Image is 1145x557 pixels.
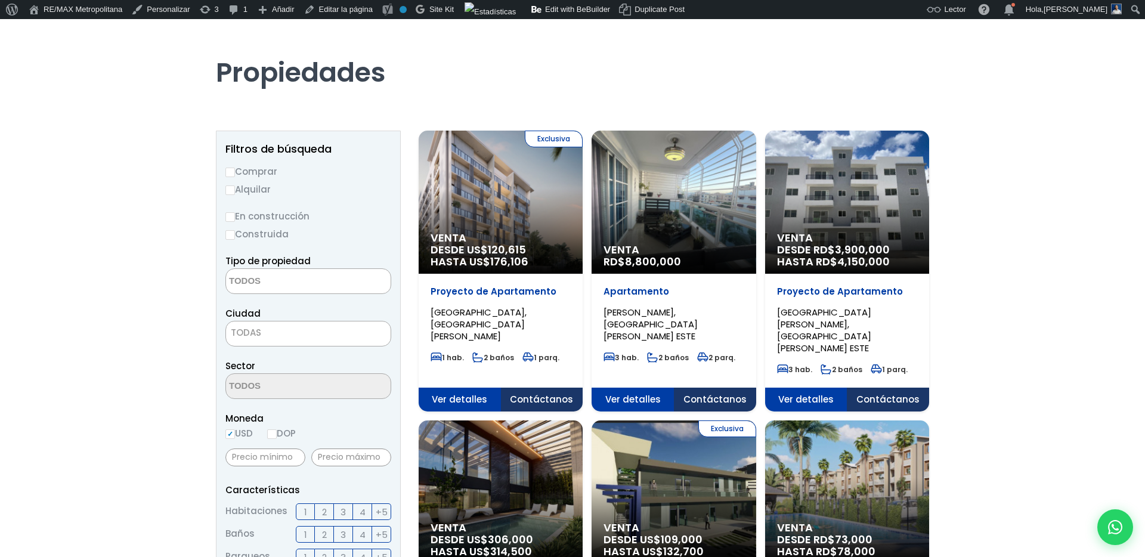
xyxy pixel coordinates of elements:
span: Exclusiva [698,420,756,437]
span: 176,106 [490,254,528,269]
div: No indexar [400,6,407,13]
span: 120,615 [488,242,526,257]
a: Venta RD$8,800,000 Apartamento [PERSON_NAME], [GEOGRAPHIC_DATA][PERSON_NAME] ESTE 3 hab. 2 baños ... [592,131,756,411]
p: Proyecto de Apartamento [777,286,917,298]
h2: Filtros de búsqueda [225,143,391,155]
span: 2 [322,505,327,519]
span: Baños [225,526,255,543]
span: Contáctanos [501,388,583,411]
span: 306,000 [488,532,533,547]
span: Venta [777,522,917,534]
span: 3 [341,527,346,542]
span: 3 [341,505,346,519]
span: 1 parq. [871,364,908,375]
span: Exclusiva [525,131,583,147]
label: DOP [267,426,296,441]
span: [PERSON_NAME], [GEOGRAPHIC_DATA][PERSON_NAME] ESTE [604,306,698,342]
input: DOP [267,429,277,439]
span: TODAS [226,324,391,341]
input: Precio mínimo [225,448,305,466]
span: Venta [604,522,744,534]
span: 4,150,000 [837,254,890,269]
textarea: Search [226,269,342,295]
span: [GEOGRAPHIC_DATA][PERSON_NAME], [GEOGRAPHIC_DATA][PERSON_NAME] ESTE [777,306,871,354]
span: TODAS [225,321,391,346]
span: 8,800,000 [625,254,681,269]
img: Visitas de 48 horas. Haz clic para ver más estadísticas del sitio. [465,2,516,21]
span: Sector [225,360,255,372]
input: En construcción [225,212,235,222]
span: [PERSON_NAME] [1044,5,1107,14]
span: Contáctanos [674,388,756,411]
span: Ciudad [225,307,261,320]
span: Venta [777,232,917,244]
label: USD [225,426,253,441]
span: 1 hab. [431,352,464,363]
span: 2 [322,527,327,542]
span: DESDE US$ [431,244,571,268]
span: 3 hab. [604,352,639,363]
h1: Propiedades [216,23,929,89]
span: 1 [304,505,307,519]
span: Venta [604,244,744,256]
span: HASTA US$ [431,256,571,268]
span: 1 parq. [522,352,559,363]
span: RD$ [604,254,681,269]
input: Alquilar [225,185,235,195]
span: 1 [304,527,307,542]
span: 2 parq. [697,352,735,363]
span: DESDE RD$ [777,244,917,268]
span: Venta [431,522,571,534]
label: Construida [225,227,391,242]
span: Habitaciones [225,503,287,520]
span: Tipo de propiedad [225,255,311,267]
span: 4 [360,505,366,519]
span: +5 [376,505,388,519]
a: Venta DESDE RD$3,900,000 HASTA RD$4,150,000 Proyecto de Apartamento [GEOGRAPHIC_DATA][PERSON_NAME... [765,131,929,411]
span: 2 baños [821,364,862,375]
input: Precio máximo [311,448,391,466]
span: 2 baños [647,352,689,363]
span: +5 [376,527,388,542]
input: USD [225,429,235,439]
span: Ver detalles [592,388,674,411]
span: TODAS [231,326,261,339]
span: 3 hab. [777,364,812,375]
p: Proyecto de Apartamento [431,286,571,298]
span: 109,000 [661,532,703,547]
span: Contáctanos [847,388,929,411]
span: 2 baños [472,352,514,363]
a: Exclusiva Venta DESDE US$120,615 HASTA US$176,106 Proyecto de Apartamento [GEOGRAPHIC_DATA], [GEO... [419,131,583,411]
textarea: Search [226,374,342,400]
input: Comprar [225,168,235,177]
p: Apartamento [604,286,744,298]
span: Venta [431,232,571,244]
span: 4 [360,527,366,542]
span: HASTA RD$ [777,256,917,268]
span: 73,000 [835,532,872,547]
input: Construida [225,230,235,240]
label: Alquilar [225,182,391,197]
span: [GEOGRAPHIC_DATA], [GEOGRAPHIC_DATA][PERSON_NAME] [431,306,527,342]
span: Ver detalles [419,388,501,411]
span: Ver detalles [765,388,847,411]
label: Comprar [225,164,391,179]
span: Site Kit [429,5,454,14]
p: Características [225,482,391,497]
label: En construcción [225,209,391,224]
span: 3,900,000 [835,242,890,257]
span: Moneda [225,411,391,426]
